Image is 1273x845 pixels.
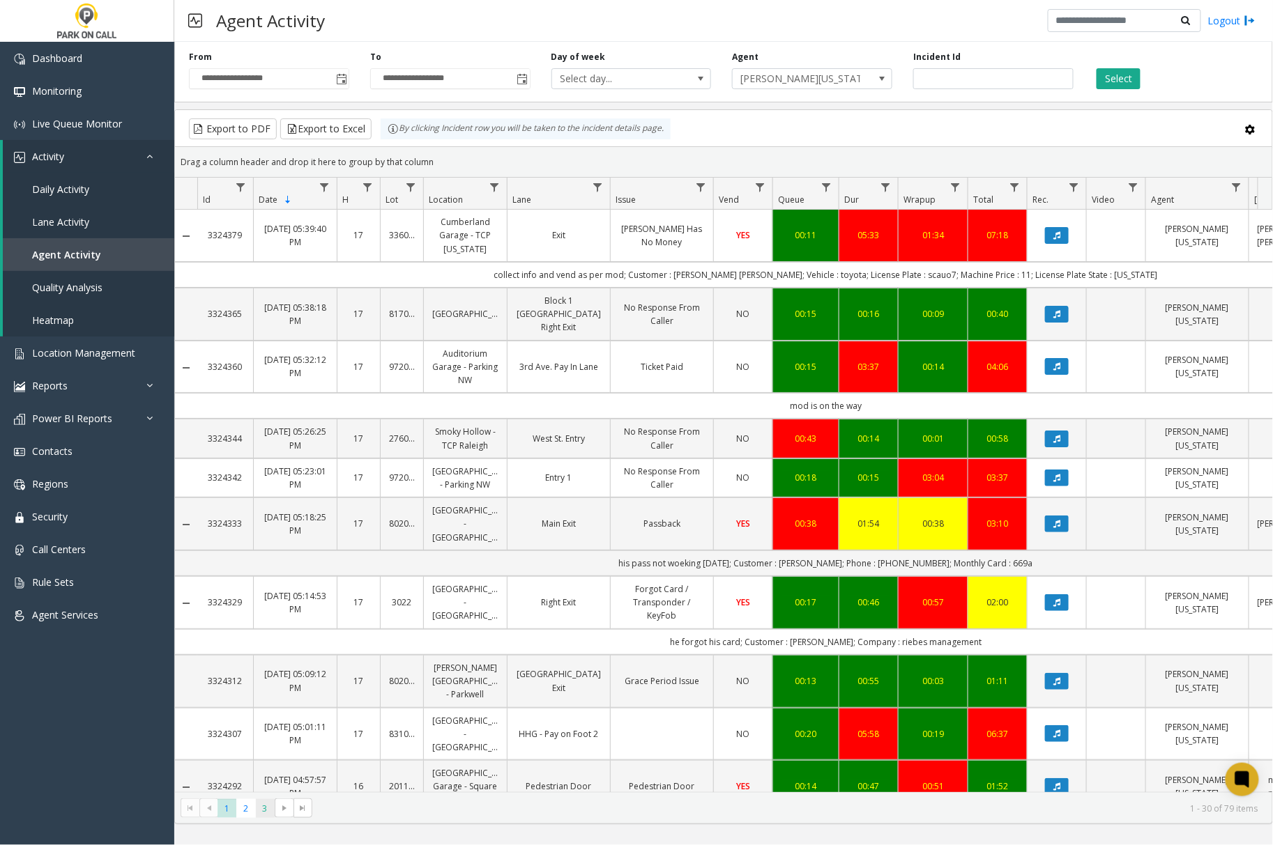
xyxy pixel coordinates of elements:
[262,589,328,616] a: [DATE] 05:14:53 PM
[973,194,993,206] span: Total
[977,360,1019,373] a: 04:06
[848,674,890,688] a: 00:55
[619,425,705,451] a: No Response From Caller
[370,51,381,63] label: To
[432,504,498,544] a: [GEOGRAPHIC_DATA] - [GEOGRAPHIC_DATA]
[14,348,25,359] img: 'icon'
[848,471,890,484] div: 00:15
[848,596,890,609] a: 00:46
[782,727,830,741] a: 00:20
[751,178,770,196] a: Vend Filter Menu
[977,596,1019,609] div: 02:00
[358,178,377,196] a: H Filter Menu
[3,206,174,238] a: Lane Activity
[175,231,197,242] a: Collapse Details
[848,360,890,373] div: 03:37
[282,194,294,206] span: Sortable
[782,780,830,793] a: 00:14
[977,517,1019,530] div: 03:10
[346,228,372,242] a: 17
[14,610,25,621] img: 'icon'
[737,728,750,740] span: NO
[977,780,1019,793] div: 01:52
[381,118,671,139] div: By clicking Incident row you will be taken to the incident details page.
[206,432,245,445] a: 3324344
[782,228,830,242] a: 00:11
[619,674,705,688] a: Grace Period Issue
[231,178,250,196] a: Id Filter Menu
[516,780,602,793] a: Pedestrian Door
[512,194,531,206] span: Lane
[848,780,890,793] a: 00:47
[32,215,89,228] span: Lane Activity
[737,472,750,483] span: NO
[279,803,290,814] span: Go to the next page
[3,140,174,173] a: Activity
[14,86,25,98] img: 'icon'
[1092,194,1115,206] span: Video
[722,727,764,741] a: NO
[32,52,82,65] span: Dashboard
[514,69,530,88] span: Toggle popup
[280,118,372,139] button: Export to Excel
[32,412,112,425] span: Power BI Reports
[189,118,277,139] button: Export to PDF
[907,307,959,320] div: 00:09
[722,307,764,320] a: NO
[907,517,959,530] a: 00:38
[848,517,890,530] a: 01:54
[907,727,959,741] a: 00:19
[259,194,277,206] span: Date
[32,150,64,163] span: Activity
[1124,178,1143,196] a: Video Filter Menu
[429,194,463,206] span: Location
[175,362,197,373] a: Collapse Details
[346,432,372,445] a: 17
[386,194,398,206] span: Lot
[388,123,399,134] img: infoIcon.svg
[389,432,415,445] a: 276030
[977,228,1019,242] a: 07:18
[262,667,328,694] a: [DATE] 05:09:12 PM
[262,511,328,537] a: [DATE] 05:18:25 PM
[737,308,750,320] span: NO
[848,307,890,320] div: 00:16
[876,178,895,196] a: Dur Filter Menu
[737,361,750,373] span: NO
[346,780,372,793] a: 16
[1154,720,1240,747] a: [PERSON_NAME][US_STATE]
[14,54,25,65] img: 'icon'
[262,720,328,747] a: [DATE] 05:01:11 PM
[1154,589,1240,616] a: [PERSON_NAME][US_STATE]
[32,117,122,130] span: Live Queue Monitor
[977,432,1019,445] div: 00:58
[432,307,498,320] a: [GEOGRAPHIC_DATA]
[782,471,830,484] div: 00:18
[206,360,245,373] a: 3324360
[737,675,750,687] span: NO
[552,69,679,88] span: Select day...
[907,596,959,609] a: 00:57
[907,360,959,373] a: 00:14
[913,51,961,63] label: Incident Id
[206,307,245,320] a: 3324365
[733,69,860,88] span: [PERSON_NAME][US_STATE]
[1097,68,1141,89] button: Select
[389,727,415,741] a: 831001
[692,178,710,196] a: Issue Filter Menu
[14,545,25,556] img: 'icon'
[1154,222,1240,249] a: [PERSON_NAME][US_STATE]
[32,346,135,359] span: Location Management
[402,178,420,196] a: Lot Filter Menu
[782,360,830,373] div: 00:15
[848,432,890,445] div: 00:14
[848,727,890,741] div: 05:58
[904,194,936,206] span: Wrapup
[977,307,1019,320] a: 00:40
[432,582,498,623] a: [GEOGRAPHIC_DATA] - [GEOGRAPHIC_DATA]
